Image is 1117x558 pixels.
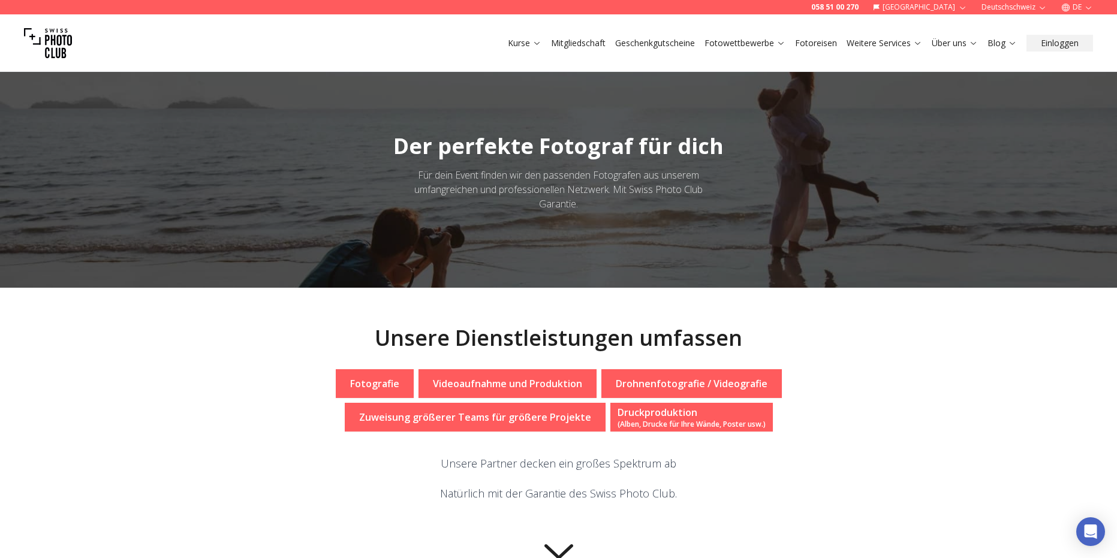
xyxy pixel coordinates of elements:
span: (Alben, Drucke für Ihre Wände, Poster usw.) [618,419,766,429]
p: Natürlich mit der Garantie des Swiss Photo Club. [440,485,677,502]
img: Swiss photo club [24,19,72,67]
a: Geschenkgutscheine [615,37,695,49]
p: Zuweisung größerer Teams für größere Projekte [359,410,591,424]
button: Über uns [927,35,983,52]
button: Weitere Services [842,35,927,52]
a: 058 51 00 270 [811,2,859,12]
a: Blog [987,37,1017,49]
button: Fotowettbewerbe [700,35,790,52]
button: Geschenkgutscheine [610,35,700,52]
button: Mitgliedschaft [546,35,610,52]
span: Für dein Event finden wir den passenden Fotografen aus unserem umfangreichen und professionellen ... [414,168,703,210]
a: Über uns [932,37,978,49]
button: Kurse [503,35,546,52]
button: Einloggen [1026,35,1093,52]
div: Open Intercom Messenger [1076,517,1105,546]
a: Fotowettbewerbe [704,37,785,49]
div: Druckproduktion [618,405,766,420]
button: Blog [983,35,1022,52]
p: Videoaufnahme und Produktion [433,376,582,391]
a: Weitere Services [847,37,922,49]
p: Fotografie [350,376,399,391]
p: Drohnenfotografie / Videografie [616,376,767,391]
h2: Unsere Dienstleistungen umfassen [375,326,742,350]
a: Fotoreisen [795,37,837,49]
button: Fotoreisen [790,35,842,52]
span: Der perfekte Fotograf für dich [393,131,724,161]
a: Kurse [508,37,541,49]
a: Mitgliedschaft [551,37,606,49]
p: Unsere Partner decken ein großes Spektrum ab [440,455,677,472]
